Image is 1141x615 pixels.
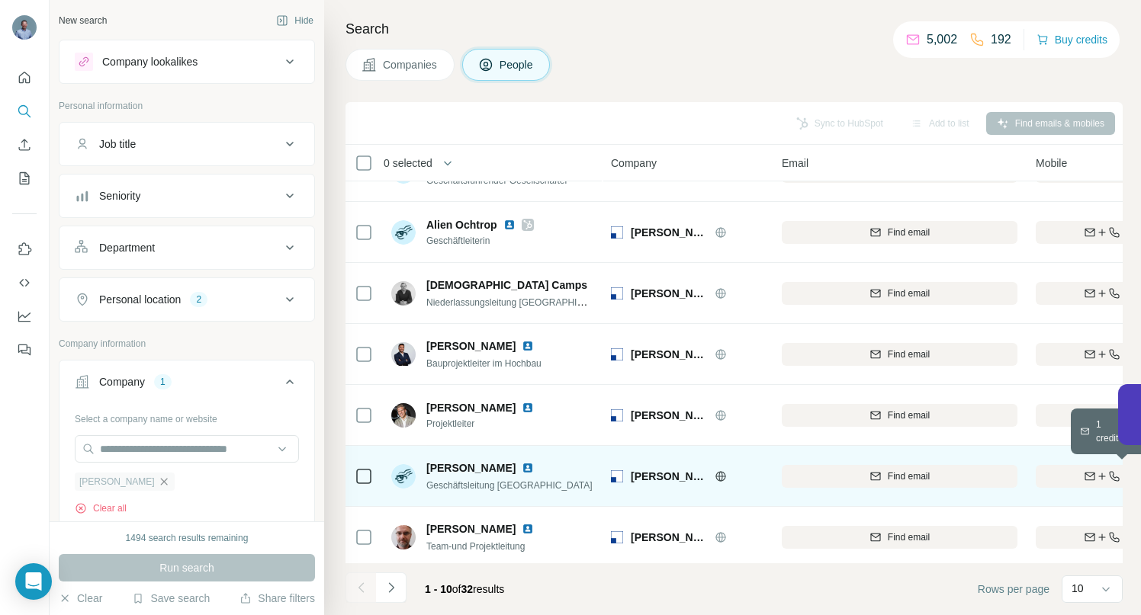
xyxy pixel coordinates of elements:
button: Find email [782,404,1017,427]
span: [PERSON_NAME] [631,469,707,484]
span: Team-und Projektleitung [426,541,525,552]
span: People [500,57,535,72]
button: Buy credits [1037,29,1107,50]
button: Job title [59,126,314,162]
button: Find email [782,343,1017,366]
img: Logo of Diete-Siepmann [611,409,623,421]
span: [PERSON_NAME] [426,400,516,415]
span: Geschäftleiterin [426,234,534,248]
span: [PERSON_NAME] [631,225,707,240]
span: Geschäftsführender Gesellschafter [426,175,567,186]
img: Avatar [391,220,416,245]
div: Seniority [99,188,140,203]
span: Projektleiter [426,417,552,431]
img: Avatar [391,525,416,549]
img: LinkedIn logo [503,219,516,231]
img: Avatar [12,15,37,40]
img: LinkedIn logo [522,523,534,535]
button: My lists [12,165,37,192]
span: Find email [888,226,930,239]
button: Find email [782,221,1017,244]
button: Department [59,229,314,266]
img: Avatar [391,403,416,428]
span: 1 - 10 [425,583,452,595]
span: Find email [888,287,930,300]
img: Logo of Diete-Siepmann [611,287,623,299]
button: Seniority [59,178,314,214]
span: Alien Ochtrop [426,217,497,232]
span: [PERSON_NAME] [631,530,707,545]
button: Navigate to next page [376,572,407,603]
span: Find email [888,530,930,544]
img: LinkedIn logo [522,462,534,474]
div: Personal location [99,292,181,307]
button: Company lookalikes [59,43,314,80]
span: Rows per page [978,581,1049,597]
span: Bauprojektleiter im Hochbau [426,358,542,369]
img: Logo of Diete-Siepmann [611,470,623,482]
div: 2 [190,293,207,306]
span: [PERSON_NAME] [631,347,707,362]
button: Use Surfe on LinkedIn [12,235,37,263]
img: Avatar [391,281,416,306]
p: 192 [991,30,1011,49]
div: Job title [99,136,136,152]
div: New search [59,14,107,27]
button: Search [12,98,37,125]
span: Niederlassungsleitung [GEOGRAPHIC_DATA] [426,296,614,308]
img: Avatar [391,464,416,488]
span: [PERSON_NAME] [631,286,707,301]
button: Clear all [75,501,127,515]
button: Save search [132,591,210,606]
div: Select a company name or website [75,406,299,426]
p: Personal information [59,99,315,113]
button: Find email [782,465,1017,488]
div: Department [99,240,155,255]
p: 5,002 [927,30,957,49]
p: Company information [59,337,315,351]
span: Geschäftsleitung [GEOGRAPHIC_DATA] [426,480,593,491]
img: LinkedIn logo [522,402,534,414]
div: Open Intercom Messenger [15,563,52,600]
div: Company [99,374,145,389]
span: 0 selected [384,155,432,171]
span: [PERSON_NAME] [631,408,707,423]
span: [PERSON_NAME] [79,475,155,488]
img: Logo of Diete-Siepmann [611,348,623,360]
span: Email [782,155,808,171]
span: [PERSON_NAME] [426,521,516,537]
span: results [425,583,504,595]
span: [DEMOGRAPHIC_DATA] Camps [426,277,587,293]
span: Mobile [1036,155,1067,171]
button: Company1 [59,364,314,406]
div: 1 [154,375,172,389]
img: Logo of Diete-Siepmann [611,531,623,543]
button: Feedback [12,336,37,364]
button: Find email [782,526,1017,549]
span: Companies [383,57,439,72]
div: 1494 search results remaining [126,531,249,545]
img: Avatar [391,342,416,367]
button: Hide [265,9,324,32]
button: Dashboard [12,303,37,330]
span: Company [611,155,657,171]
button: Use Surfe API [12,269,37,296]
span: Find email [888,348,930,361]
span: Find email [888,469,930,483]
img: LinkedIn logo [593,279,606,291]
div: Company lookalikes [102,54,198,69]
p: 10 [1072,581,1084,596]
button: Enrich CSV [12,131,37,159]
button: Find email [782,282,1017,305]
span: of [452,583,461,595]
h4: Search [346,18,1123,40]
button: Share filters [239,591,315,606]
button: Personal location2 [59,281,314,318]
button: Clear [59,591,102,606]
span: [PERSON_NAME] [426,338,516,354]
span: [PERSON_NAME] [426,460,516,476]
span: Find email [888,408,930,422]
img: LinkedIn logo [522,340,534,352]
img: Logo of Diete-Siepmann [611,226,623,239]
button: Quick start [12,64,37,91]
